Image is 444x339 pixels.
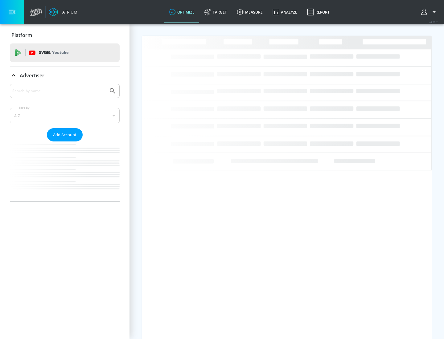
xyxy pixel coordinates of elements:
[60,9,77,15] div: Atrium
[39,49,68,56] p: DV360:
[199,1,232,23] a: Target
[12,87,106,95] input: Search by name
[10,141,120,201] nav: list of Advertiser
[10,67,120,84] div: Advertiser
[268,1,302,23] a: Analyze
[10,27,120,44] div: Platform
[164,1,199,23] a: optimize
[18,106,31,110] label: Sort By
[11,32,32,39] p: Platform
[47,128,83,141] button: Add Account
[53,131,76,138] span: Add Account
[52,49,68,56] p: Youtube
[20,72,44,79] p: Advertiser
[49,7,77,17] a: Atrium
[10,108,120,123] div: A-Z
[302,1,335,23] a: Report
[429,20,438,24] span: v 4.22.2
[10,84,120,201] div: Advertiser
[232,1,268,23] a: measure
[10,43,120,62] div: DV360: Youtube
